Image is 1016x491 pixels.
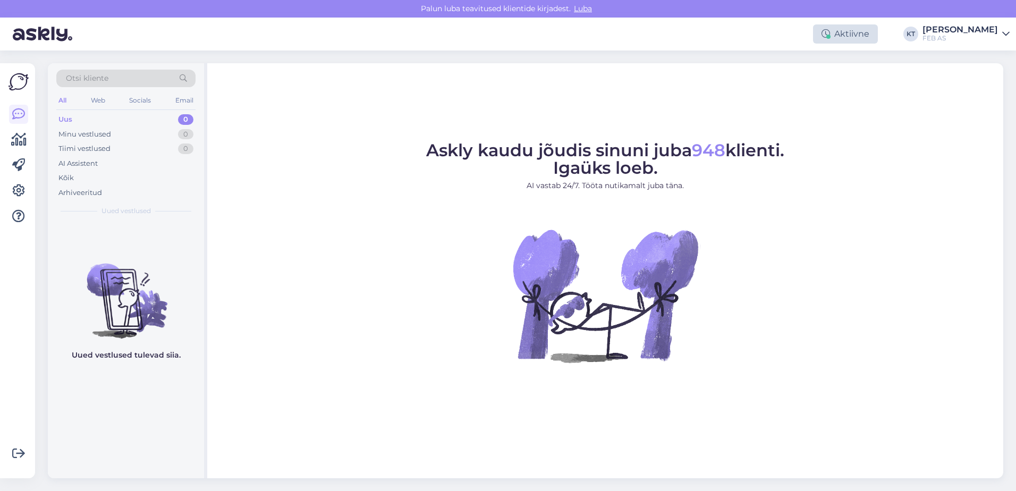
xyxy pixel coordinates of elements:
[426,180,784,191] p: AI vastab 24/7. Tööta nutikamalt juba täna.
[510,200,701,391] img: No Chat active
[9,72,29,92] img: Askly Logo
[692,140,725,160] span: 948
[58,158,98,169] div: AI Assistent
[48,244,204,340] img: No chats
[571,4,595,13] span: Luba
[58,143,111,154] div: Tiimi vestlused
[922,34,998,43] div: FEB AS
[58,114,72,125] div: Uus
[178,129,193,140] div: 0
[922,26,1010,43] a: [PERSON_NAME]FEB AS
[813,24,878,44] div: Aktiivne
[173,94,196,107] div: Email
[178,114,193,125] div: 0
[127,94,153,107] div: Socials
[922,26,998,34] div: [PERSON_NAME]
[72,350,181,361] p: Uued vestlused tulevad siia.
[426,140,784,178] span: Askly kaudu jõudis sinuni juba klienti. Igaüks loeb.
[58,129,111,140] div: Minu vestlused
[178,143,193,154] div: 0
[903,27,918,41] div: KT
[66,73,108,84] span: Otsi kliente
[101,206,151,216] span: Uued vestlused
[58,188,102,198] div: Arhiveeritud
[89,94,107,107] div: Web
[56,94,69,107] div: All
[58,173,74,183] div: Kõik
